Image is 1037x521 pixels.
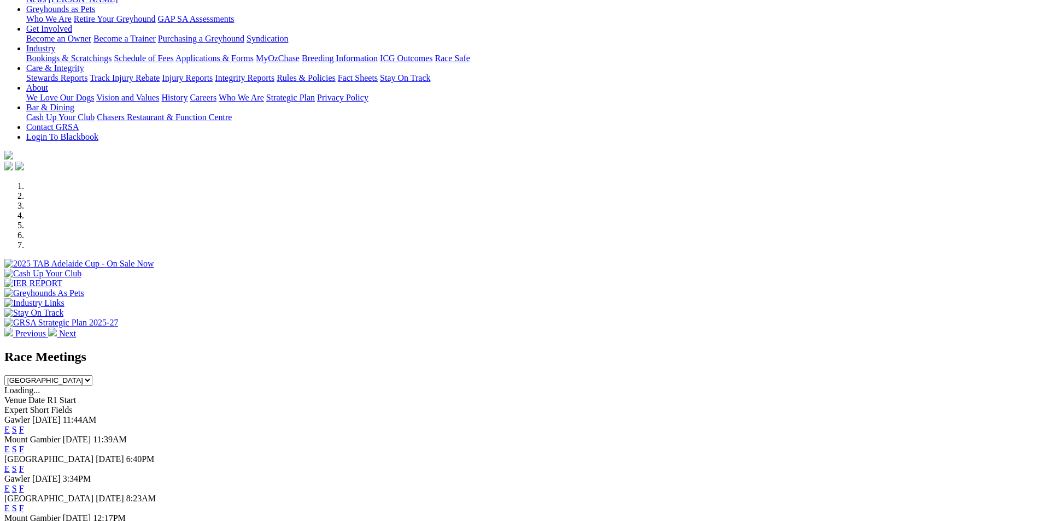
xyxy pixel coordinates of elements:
[380,54,432,63] a: ICG Outcomes
[175,54,254,63] a: Applications & Forms
[317,93,368,102] a: Privacy Policy
[277,73,336,82] a: Rules & Policies
[12,484,17,493] a: S
[26,73,1033,83] div: Care & Integrity
[48,328,57,336] img: chevron-right-pager-white.svg
[114,54,173,63] a: Schedule of Fees
[74,14,156,23] a: Retire Your Greyhound
[26,122,79,132] a: Contact GRSA
[4,329,48,338] a: Previous
[19,484,24,493] a: F
[19,504,24,513] a: F
[4,504,10,513] a: E
[28,395,45,405] span: Date
[126,494,156,503] span: 8:23AM
[4,494,93,503] span: [GEOGRAPHIC_DATA]
[435,54,470,63] a: Race Safe
[59,329,76,338] span: Next
[26,93,94,102] a: We Love Our Dogs
[96,494,124,503] span: [DATE]
[26,34,91,43] a: Become an Owner
[4,350,1033,364] h2: Race Meetings
[63,435,91,444] span: [DATE]
[247,34,288,43] a: Syndication
[4,386,40,395] span: Loading...
[12,464,17,473] a: S
[26,132,98,141] a: Login To Blackbook
[30,405,49,415] span: Short
[26,83,48,92] a: About
[26,54,112,63] a: Bookings & Scratchings
[32,415,61,424] span: [DATE]
[26,93,1033,103] div: About
[4,328,13,336] img: chevron-left-pager-white.svg
[4,308,63,318] img: Stay On Track
[4,464,10,473] a: E
[302,54,378,63] a: Breeding Information
[26,14,72,23] a: Who We Are
[19,464,24,473] a: F
[4,445,10,454] a: E
[26,103,74,112] a: Bar & Dining
[4,454,93,464] span: [GEOGRAPHIC_DATA]
[63,415,97,424] span: 11:44AM
[26,54,1033,63] div: Industry
[126,454,155,464] span: 6:40PM
[19,425,24,434] a: F
[15,329,46,338] span: Previous
[4,395,26,405] span: Venue
[219,93,264,102] a: Who We Are
[162,73,213,82] a: Injury Reports
[93,435,127,444] span: 11:39AM
[26,113,1033,122] div: Bar & Dining
[190,93,216,102] a: Careers
[48,329,76,338] a: Next
[158,14,235,23] a: GAP SA Assessments
[4,415,30,424] span: Gawler
[26,34,1033,44] div: Get Involved
[63,474,91,483] span: 3:34PM
[96,454,124,464] span: [DATE]
[4,484,10,493] a: E
[4,405,28,415] span: Expert
[12,425,17,434] a: S
[256,54,300,63] a: MyOzChase
[338,73,378,82] a: Fact Sheets
[4,425,10,434] a: E
[4,162,13,170] img: facebook.svg
[26,14,1033,24] div: Greyhounds as Pets
[215,73,274,82] a: Integrity Reports
[4,279,62,288] img: IER REPORT
[26,113,95,122] a: Cash Up Your Club
[4,151,13,159] img: logo-grsa-white.png
[4,298,65,308] img: Industry Links
[380,73,430,82] a: Stay On Track
[32,474,61,483] span: [DATE]
[4,435,61,444] span: Mount Gambier
[47,395,76,405] span: R1 Start
[90,73,160,82] a: Track Injury Rebate
[26,63,84,73] a: Care & Integrity
[96,93,159,102] a: Vision and Values
[4,288,84,298] img: Greyhounds As Pets
[12,504,17,513] a: S
[4,474,30,483] span: Gawler
[161,93,188,102] a: History
[26,44,55,53] a: Industry
[97,113,232,122] a: Chasers Restaurant & Function Centre
[4,259,154,269] img: 2025 TAB Adelaide Cup - On Sale Now
[51,405,72,415] span: Fields
[12,445,17,454] a: S
[19,445,24,454] a: F
[15,162,24,170] img: twitter.svg
[93,34,156,43] a: Become a Trainer
[158,34,244,43] a: Purchasing a Greyhound
[4,318,118,328] img: GRSA Strategic Plan 2025-27
[266,93,315,102] a: Strategic Plan
[4,269,81,279] img: Cash Up Your Club
[26,24,72,33] a: Get Involved
[26,4,95,14] a: Greyhounds as Pets
[26,73,87,82] a: Stewards Reports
